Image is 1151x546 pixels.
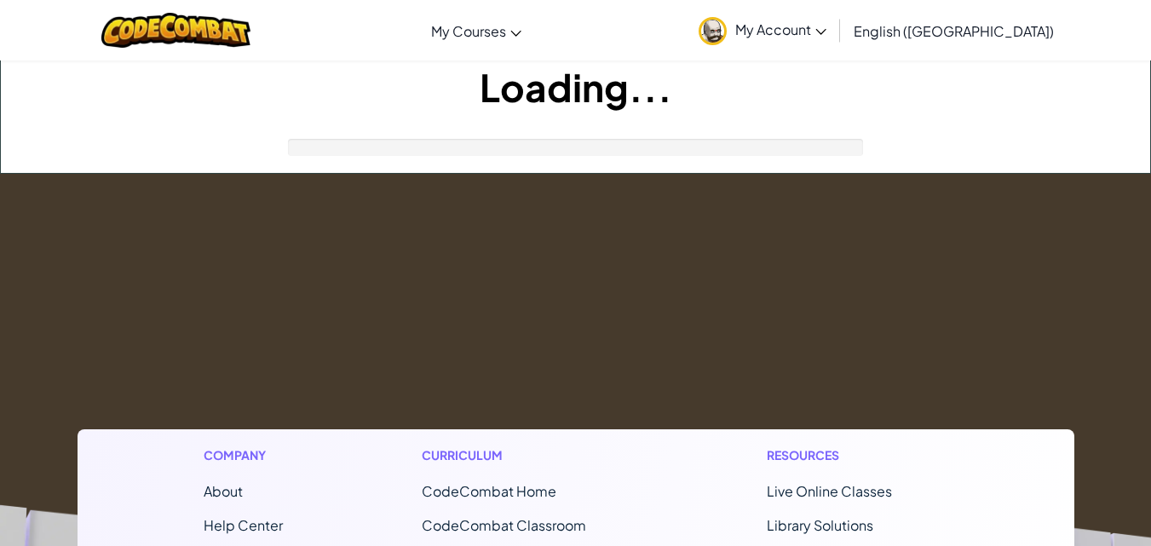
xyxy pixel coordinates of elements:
a: About [204,482,243,500]
a: English ([GEOGRAPHIC_DATA]) [845,8,1062,54]
a: Live Online Classes [767,482,892,500]
a: Library Solutions [767,516,873,534]
img: avatar [699,17,727,45]
a: Help Center [204,516,283,534]
h1: Resources [767,446,948,464]
h1: Company [204,446,283,464]
span: My Courses [431,22,506,40]
span: English ([GEOGRAPHIC_DATA]) [854,22,1054,40]
img: CodeCombat logo [101,13,250,48]
span: My Account [735,20,826,38]
h1: Loading... [1,60,1150,113]
a: My Courses [423,8,530,54]
a: My Account [690,3,835,57]
h1: Curriculum [422,446,628,464]
a: CodeCombat Classroom [422,516,586,534]
span: CodeCombat Home [422,482,556,500]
